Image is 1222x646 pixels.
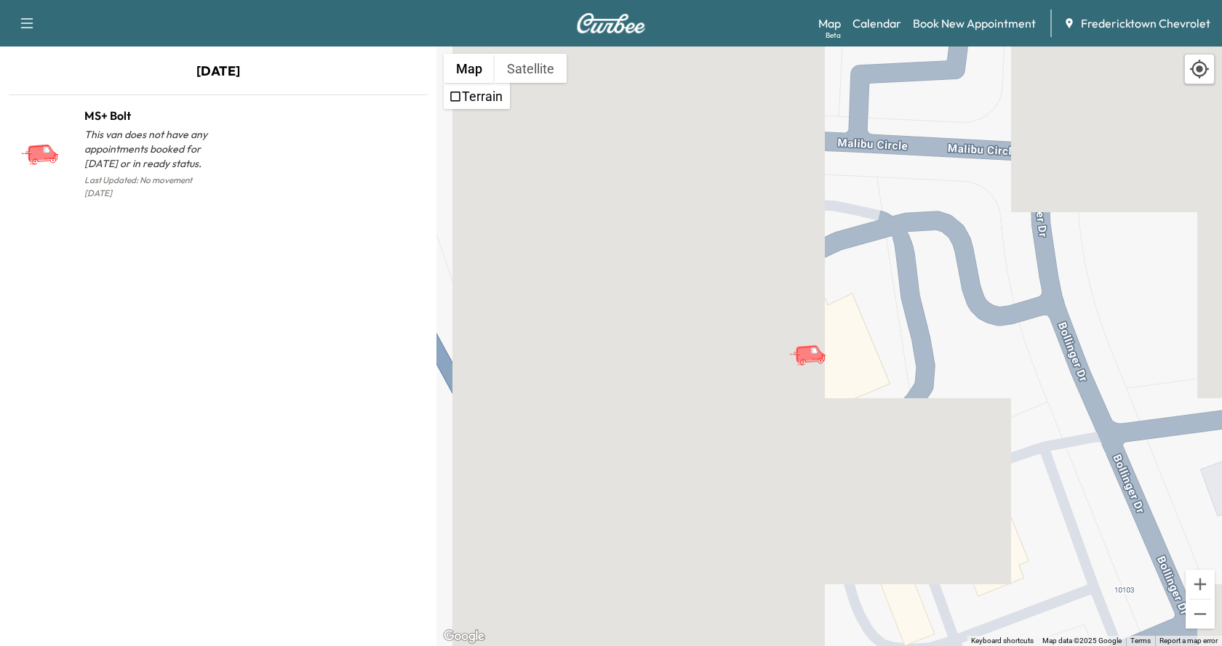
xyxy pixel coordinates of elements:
gmp-advanced-marker: MS+ Bolt [788,329,839,355]
img: Curbee Logo [576,13,646,33]
a: Report a map error [1159,637,1218,645]
label: Terrain [462,89,503,104]
a: Terms (opens in new tab) [1130,637,1151,645]
button: Zoom in [1186,570,1215,599]
p: This van does not have any appointments booked for [DATE] or in ready status. [84,127,218,171]
button: Show street map [444,54,495,83]
a: Book New Appointment [913,15,1036,32]
button: Zoom out [1186,599,1215,629]
h1: MS+ Bolt [84,107,218,124]
button: Keyboard shortcuts [971,636,1034,646]
p: Last Updated: No movement [DATE] [84,171,218,203]
a: MapBeta [818,15,841,32]
button: Show satellite imagery [495,54,567,83]
span: Map data ©2025 Google [1042,637,1122,645]
img: Google [440,627,488,646]
span: Fredericktown Chevrolet [1081,15,1210,32]
li: Terrain [445,84,508,108]
a: Calendar [852,15,901,32]
div: Recenter map [1184,54,1215,84]
ul: Show street map [444,83,510,109]
div: Beta [826,30,841,41]
a: Open this area in Google Maps (opens a new window) [440,627,488,646]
